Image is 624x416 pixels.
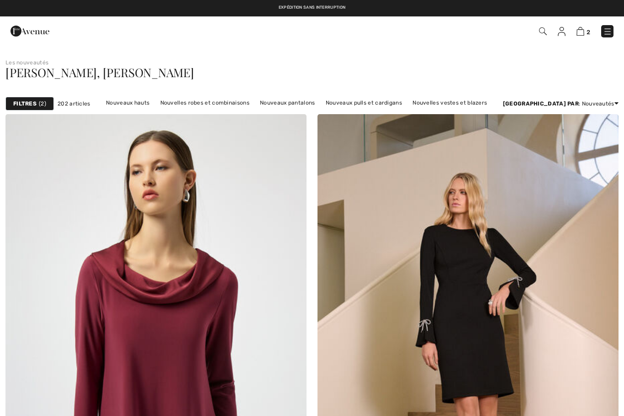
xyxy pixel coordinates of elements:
[39,100,46,108] span: 2
[13,100,37,108] strong: Filtres
[576,26,590,37] a: 2
[255,97,319,109] a: Nouveaux pantalons
[11,26,49,35] a: 1ère Avenue
[408,97,492,109] a: Nouvelles vestes et blazers
[58,100,90,108] span: 202 articles
[321,97,407,109] a: Nouveaux pulls et cardigans
[274,109,372,121] a: Nouveaux vêtements d'extérieur
[539,27,547,35] img: Recherche
[558,27,566,36] img: Mes infos
[11,22,49,40] img: 1ère Avenue
[101,97,154,109] a: Nouveaux hauts
[503,100,619,108] div: : Nouveautés
[503,100,579,107] strong: [GEOGRAPHIC_DATA] par
[156,97,254,109] a: Nouvelles robes et combinaisons
[603,27,612,36] img: Menu
[5,64,194,80] span: [PERSON_NAME], [PERSON_NAME]
[221,109,273,121] a: Nouvelles jupes
[576,27,584,36] img: Panier d'achat
[587,29,590,36] span: 2
[5,59,48,66] a: Les nouveautés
